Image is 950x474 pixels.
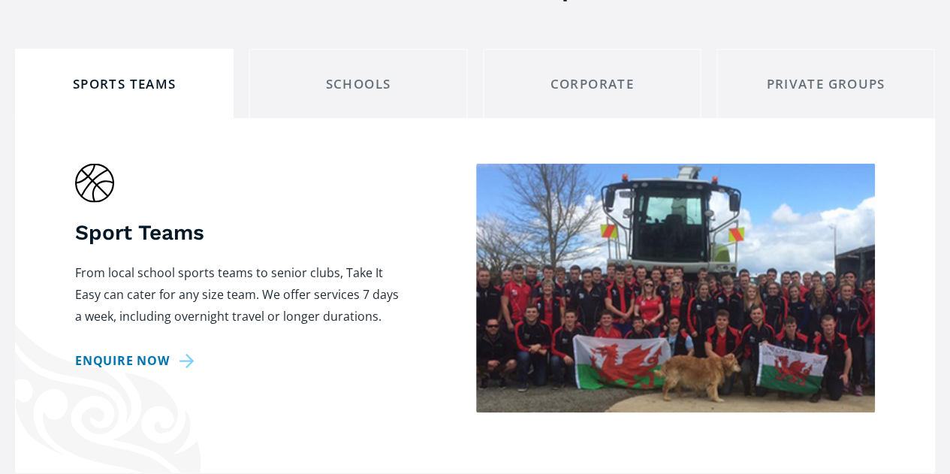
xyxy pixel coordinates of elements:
[261,72,454,95] div: schools
[75,217,401,246] h4: Sport Teams
[75,349,200,371] a: Enquire now
[496,72,689,95] div: corporate
[75,261,401,327] p: From local school sports teams to senior clubs, Take It Easy can cater for any size team. We offe...
[729,72,922,95] div: private groups
[28,72,221,95] div: Sports teams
